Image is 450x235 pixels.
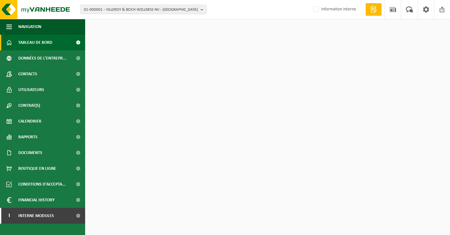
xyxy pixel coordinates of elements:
span: Financial History [18,192,55,208]
span: Contrat(s) [18,98,40,113]
label: Information interne [312,5,356,14]
span: 01-000001 - VILLEROY & BOCH WELLNESS NV - [GEOGRAPHIC_DATA] [84,5,198,14]
span: Conditions d'accepta... [18,176,66,192]
span: Calendrier [18,113,41,129]
span: Rapports [18,129,38,145]
button: 01-000001 - VILLEROY & BOCH WELLNESS NV - [GEOGRAPHIC_DATA] [80,5,207,14]
span: I [6,208,12,224]
span: Navigation [18,19,41,35]
span: Documents [18,145,42,161]
span: Contacts [18,66,37,82]
span: Utilisateurs [18,82,44,98]
span: Tableau de bord [18,35,52,50]
span: Données de l'entrepr... [18,50,67,66]
span: Boutique en ligne [18,161,56,176]
span: Interne modules [18,208,54,224]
